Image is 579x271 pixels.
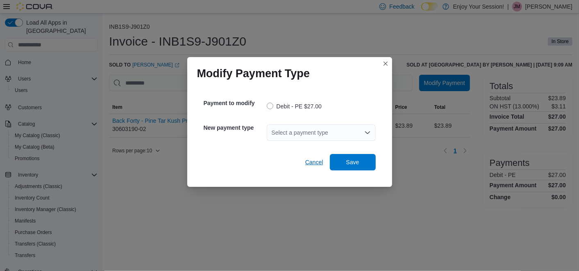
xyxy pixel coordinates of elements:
[346,158,359,166] span: Save
[381,59,391,69] button: Closes this modal window
[305,158,323,166] span: Cancel
[272,128,272,138] input: Accessible screen reader label
[330,154,376,170] button: Save
[204,95,265,111] h5: Payment to modify
[204,119,265,136] h5: New payment type
[267,101,322,111] label: Debit - PE $27.00
[197,67,310,80] h1: Modify Payment Type
[364,129,371,136] button: Open list of options
[302,154,327,170] button: Cancel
